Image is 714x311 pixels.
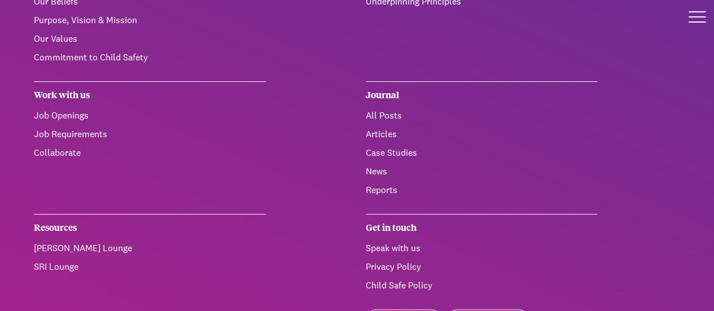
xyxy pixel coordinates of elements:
[34,261,78,273] a: SRI Lounge
[366,242,420,254] a: Speak with us
[366,81,598,109] div: Journal
[366,109,402,121] a: All Posts
[34,14,137,26] a: Purpose, Vision & Mission
[34,81,266,109] div: Work with us
[34,214,266,242] div: Resources
[34,33,77,45] a: Our Values
[34,128,107,140] a: Job Requirements
[366,165,387,177] a: News
[366,128,397,140] a: Articles
[366,214,598,242] div: Get in touch
[34,242,132,254] a: [PERSON_NAME] Lounge
[366,184,397,196] a: Reports
[366,261,421,273] a: Privacy Policy
[34,51,148,63] a: Commitment to Child Safety
[34,147,81,159] a: Collaborate
[34,109,89,121] a: Job Openings
[366,147,417,159] a: Case Studies
[366,279,432,291] a: Child Safe Policy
